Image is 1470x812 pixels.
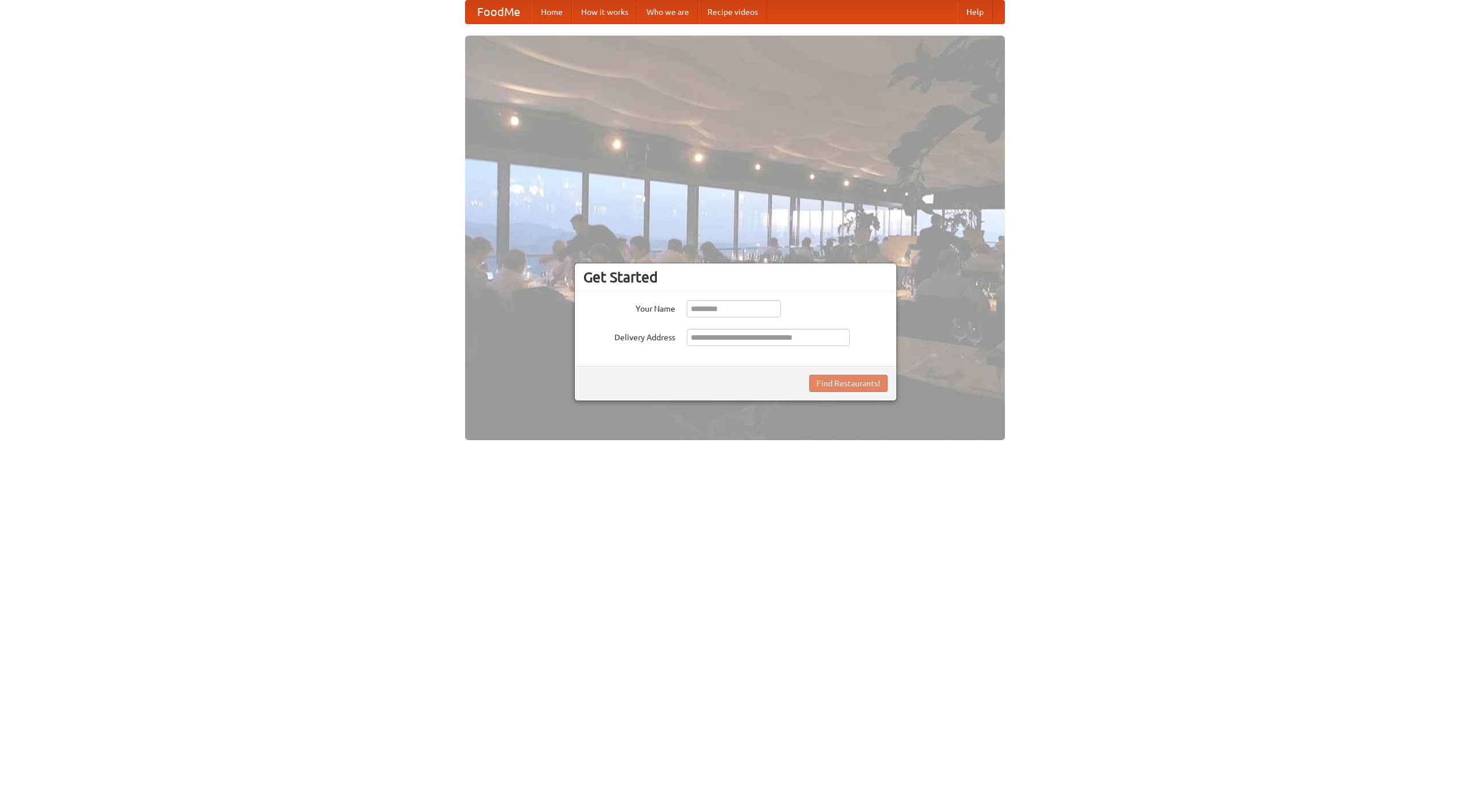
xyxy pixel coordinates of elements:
a: FoodMe [466,1,532,24]
label: Delivery Address [583,329,675,343]
a: Recipe videos [698,1,767,24]
h3: Get Started [583,269,888,286]
a: Home [532,1,572,24]
a: Who we are [637,1,698,24]
a: How it works [572,1,637,24]
label: Your Name [583,300,675,314]
button: Find Restaurants! [809,375,888,392]
a: Help [957,1,993,24]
